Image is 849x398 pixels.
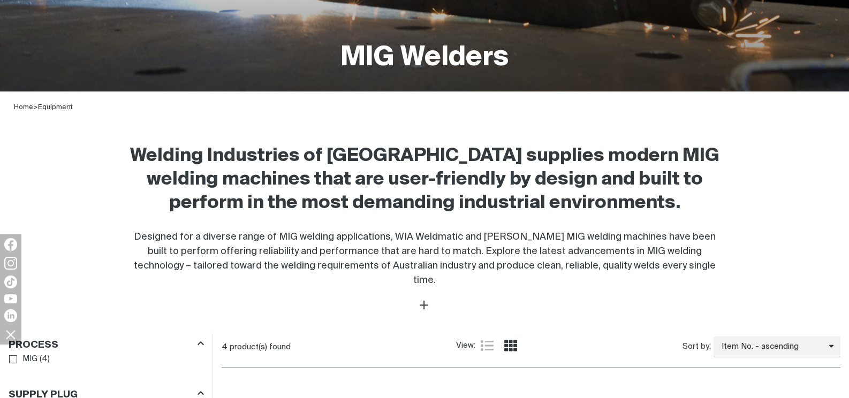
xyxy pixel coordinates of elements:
a: MIG [9,352,37,366]
span: MIG [22,353,37,365]
span: product(s) found [230,343,291,351]
div: Process [9,337,204,351]
span: ( 4 ) [40,353,50,365]
span: Designed for a diverse range of MIG welding applications, WIA Weldmatic and [PERSON_NAME] MIG wel... [134,232,716,285]
img: Facebook [4,238,17,251]
span: > [33,104,38,111]
a: List view [481,339,494,352]
img: YouTube [4,294,17,303]
img: TikTok [4,275,17,288]
h1: MIG Welders [340,41,509,75]
h2: Welding Industries of [GEOGRAPHIC_DATA] supplies modern MIG welding machines that are user-friend... [126,144,723,215]
span: Sort by: [683,341,711,353]
a: Equipment [38,104,73,111]
div: 4 [222,342,457,353]
img: hide socials [2,325,20,343]
section: Product list controls [222,333,841,361]
h3: Process [9,339,58,351]
span: View: [456,340,475,352]
ul: Process [9,352,203,366]
img: Instagram [4,257,17,270]
img: LinkedIn [4,309,17,322]
a: Home [14,104,33,111]
span: Item No. - ascending [714,341,829,353]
